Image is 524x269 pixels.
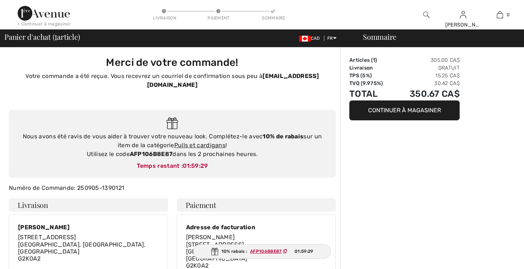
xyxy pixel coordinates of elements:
[394,64,460,72] td: Gratuit
[460,11,466,18] a: Se connecter
[186,224,327,231] div: Adresse de facturation
[349,87,394,100] td: Total
[299,36,311,42] img: Canadian Dollar
[250,249,282,254] ins: AFP106B8E87
[54,31,57,41] span: 1
[423,10,429,19] img: recherche
[167,117,178,130] img: Gift.svg
[460,10,466,19] img: Mes infos
[9,198,168,212] h4: Livraison
[299,36,323,41] span: CAD
[394,79,460,87] td: 30.42 CA$
[482,10,518,19] a: 0
[349,100,460,120] button: Continuer à magasiner
[354,33,520,40] div: Sommaire
[207,15,229,21] div: Paiement
[147,72,319,88] strong: [EMAIL_ADDRESS][DOMAIN_NAME]
[349,64,394,72] td: Livraison
[13,72,331,89] p: Votre commande a été reçue. Vous recevrez un courriel de confirmation sous peu à
[295,248,313,255] span: 01:59:29
[497,10,503,19] img: Mon panier
[13,56,331,69] h3: Merci de votre commande!
[186,234,235,241] span: [PERSON_NAME]
[349,56,394,64] td: Articles ( )
[4,33,80,40] span: Panier d'achat ( article)
[18,234,146,262] span: [STREET_ADDRESS] [GEOGRAPHIC_DATA], [GEOGRAPHIC_DATA], [GEOGRAPHIC_DATA] G2K0A2
[153,15,175,21] div: Livraison
[16,162,328,170] div: Temps restant :
[394,87,460,100] td: 350.67 CA$
[211,248,218,255] img: Gift.svg
[394,56,460,64] td: 305.00 CA$
[16,132,328,159] div: Nous avons été ravis de vous aider à trouver votre nouveau look. Complétez-le avec sur un item de...
[349,79,394,87] td: TVQ (9.975%)
[262,15,284,21] div: Sommaire
[174,142,225,149] a: Pulls et cardigans
[18,6,70,21] img: 1ère Avenue
[349,72,394,79] td: TPS (5%)
[263,133,303,140] strong: 10% de rabais
[327,36,336,41] span: FR
[18,21,71,27] div: < Continuer à magasiner
[373,57,375,63] span: 1
[4,184,340,192] div: Numéro de Commande: 250905-1390121
[177,198,336,212] h4: Paiement
[130,151,172,157] strong: AFP106B8E87
[394,72,460,79] td: 15.25 CA$
[183,162,208,169] span: 01:59:29
[445,21,481,29] div: [PERSON_NAME]
[507,11,510,18] span: 0
[18,224,159,231] div: [PERSON_NAME]
[193,244,331,259] div: 10% rabais :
